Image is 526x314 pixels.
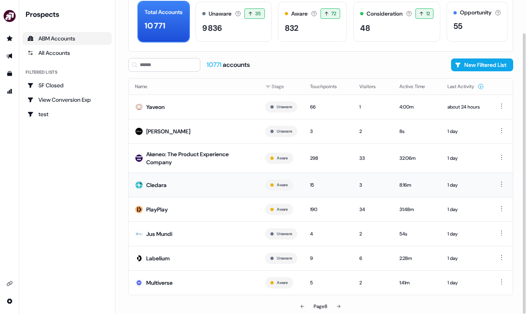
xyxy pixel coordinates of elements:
div: 4:00m [399,103,435,111]
div: 1 [359,103,387,111]
div: 298 [310,154,347,162]
div: about 24 hours [447,103,484,111]
a: Go to View Conversion Exp [22,93,112,106]
div: 32:06m [399,154,435,162]
span: 72 [331,10,337,18]
div: 48 [360,22,370,34]
div: Akeneo: The Product Experience Company [146,150,252,166]
button: Aware [277,206,288,213]
div: 66 [310,103,347,111]
div: Unaware [209,10,232,18]
th: Name [129,78,259,95]
div: 1 day [447,181,484,189]
button: Unaware [277,103,292,111]
a: Go to test [22,108,112,121]
div: 5 [310,279,347,287]
div: Total Accounts [145,8,183,16]
div: 2:28m [399,254,435,262]
a: ABM Accounts [22,32,112,45]
div: 2 [359,279,387,287]
span: 10771 [207,60,223,69]
div: 10 771 [145,20,165,32]
a: All accounts [22,46,112,59]
button: Last Activity [447,79,484,94]
div: Consideration [367,10,403,18]
div: Jus Mundi [146,230,172,238]
div: 6 [359,254,387,262]
div: 3 [310,127,347,135]
div: 15 [310,181,347,189]
button: Aware [277,155,288,162]
a: Go to outbound experience [3,50,16,62]
div: 54s [399,230,435,238]
div: Page 8 [314,302,327,310]
span: 12 [426,10,430,18]
div: 55 [453,20,462,32]
a: Go to integrations [3,277,16,290]
div: SF Closed [27,81,107,89]
a: Go to templates [3,67,16,80]
div: 4 [310,230,347,238]
div: ABM Accounts [27,34,107,42]
a: Go to integrations [3,295,16,308]
div: 1:41m [399,279,435,287]
div: 190 [310,205,347,213]
div: Filtered lists [26,69,57,76]
div: 34 [359,205,387,213]
div: Cledara [146,181,167,189]
button: Aware [277,279,288,286]
div: 832 [285,22,298,34]
div: 9 836 [202,22,222,34]
div: 33 [359,154,387,162]
div: All Accounts [27,49,107,57]
button: New Filtered List [451,58,513,71]
button: Touchpoints [310,79,347,94]
div: Yaveon [146,103,165,111]
div: Labelium [146,254,170,262]
div: 8:16m [399,181,435,189]
div: Aware [291,10,308,18]
div: Stage [265,83,297,91]
div: 1 day [447,205,484,213]
button: Visitors [359,79,385,94]
button: Unaware [277,255,292,262]
div: Prospects [26,10,112,19]
span: 35 [255,10,261,18]
a: Go to SF Closed [22,79,112,92]
button: Active Time [399,79,435,94]
div: Multiverse [146,279,173,287]
div: Opportunity [460,8,492,17]
a: Go to attribution [3,85,16,98]
div: 1 day [447,230,484,238]
div: 1 day [447,254,484,262]
button: Unaware [277,230,292,238]
div: 3 [359,181,387,189]
div: 1 day [447,154,484,162]
div: [PERSON_NAME] [146,127,190,135]
a: Go to prospects [3,32,16,45]
div: test [27,110,107,118]
div: 31:48m [399,205,435,213]
div: 9 [310,254,347,262]
button: Aware [277,181,288,189]
div: View Conversion Exp [27,96,107,104]
div: 2 [359,230,387,238]
div: 1 day [447,279,484,287]
div: 1 day [447,127,484,135]
div: 2 [359,127,387,135]
button: Unaware [277,128,292,135]
div: 8s [399,127,435,135]
div: accounts [207,60,250,69]
div: PlayPlay [146,205,168,213]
